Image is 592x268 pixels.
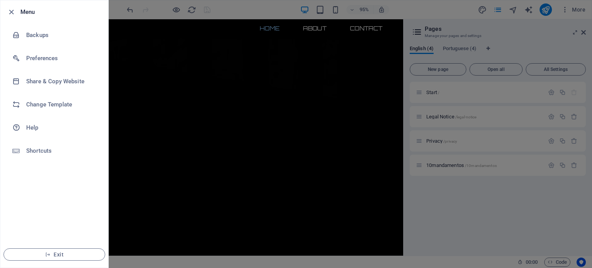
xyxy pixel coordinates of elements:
[3,248,105,261] button: Exit
[0,116,108,139] a: Help
[10,251,99,258] span: Exit
[26,77,98,86] h6: Share & Copy Website
[26,123,98,132] h6: Help
[26,54,98,63] h6: Preferences
[20,7,102,17] h6: Menu
[26,146,98,155] h6: Shortcuts
[26,100,98,109] h6: Change Template
[26,30,98,40] h6: Backups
